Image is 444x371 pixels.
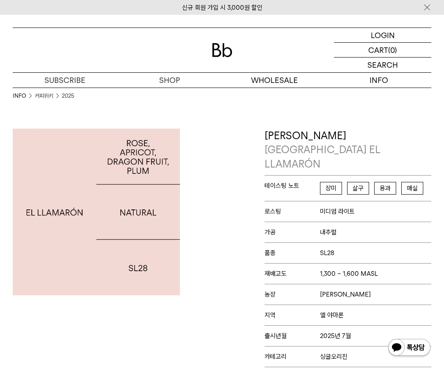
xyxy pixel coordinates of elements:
[212,43,232,57] img: 로고
[334,28,431,43] a: LOGIN
[320,353,347,360] span: 싱글오리진
[374,182,396,195] span: 용과
[265,143,432,171] p: [GEOGRAPHIC_DATA] EL LLAMARÓN
[13,92,35,100] li: INFO
[320,182,342,195] span: 장미
[62,92,74,100] a: 2025
[222,73,327,88] p: WHOLESALE
[347,182,369,195] span: 살구
[265,311,320,319] span: 지역
[182,4,262,11] a: 신규 회원 가입 시 3,000원 할인
[265,353,320,360] span: 카테고리
[265,249,320,257] span: 품종
[265,228,320,236] span: 가공
[117,73,222,88] a: SHOP
[320,249,334,257] span: SL28
[320,311,344,319] span: 엘 야마론
[334,43,431,58] a: CART (0)
[265,291,320,298] span: 농장
[35,92,53,100] a: 커피위키
[265,270,320,278] span: 재배고도
[320,270,378,278] span: 1,300 ~ 1,600 MASL
[13,73,117,88] a: SUBSCRIBE
[265,129,432,171] p: [PERSON_NAME]
[387,338,431,358] img: 카카오톡 채널 1:1 채팅 버튼
[388,43,397,57] p: (0)
[401,182,423,195] span: 매실
[265,332,320,340] span: 출시년월
[367,58,398,72] p: SEARCH
[320,291,371,298] span: [PERSON_NAME]
[265,208,320,215] span: 로스팅
[320,332,351,340] span: 2025년 7월
[265,182,320,190] span: 테이스팅 노트
[327,73,431,88] p: INFO
[320,208,355,215] span: 미디엄 라이트
[13,129,180,296] img: 코스타리카 엘 야마론COSTA RICA EL LLAMARÓN
[371,28,395,42] p: LOGIN
[368,43,388,57] p: CART
[320,228,336,236] span: 내추럴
